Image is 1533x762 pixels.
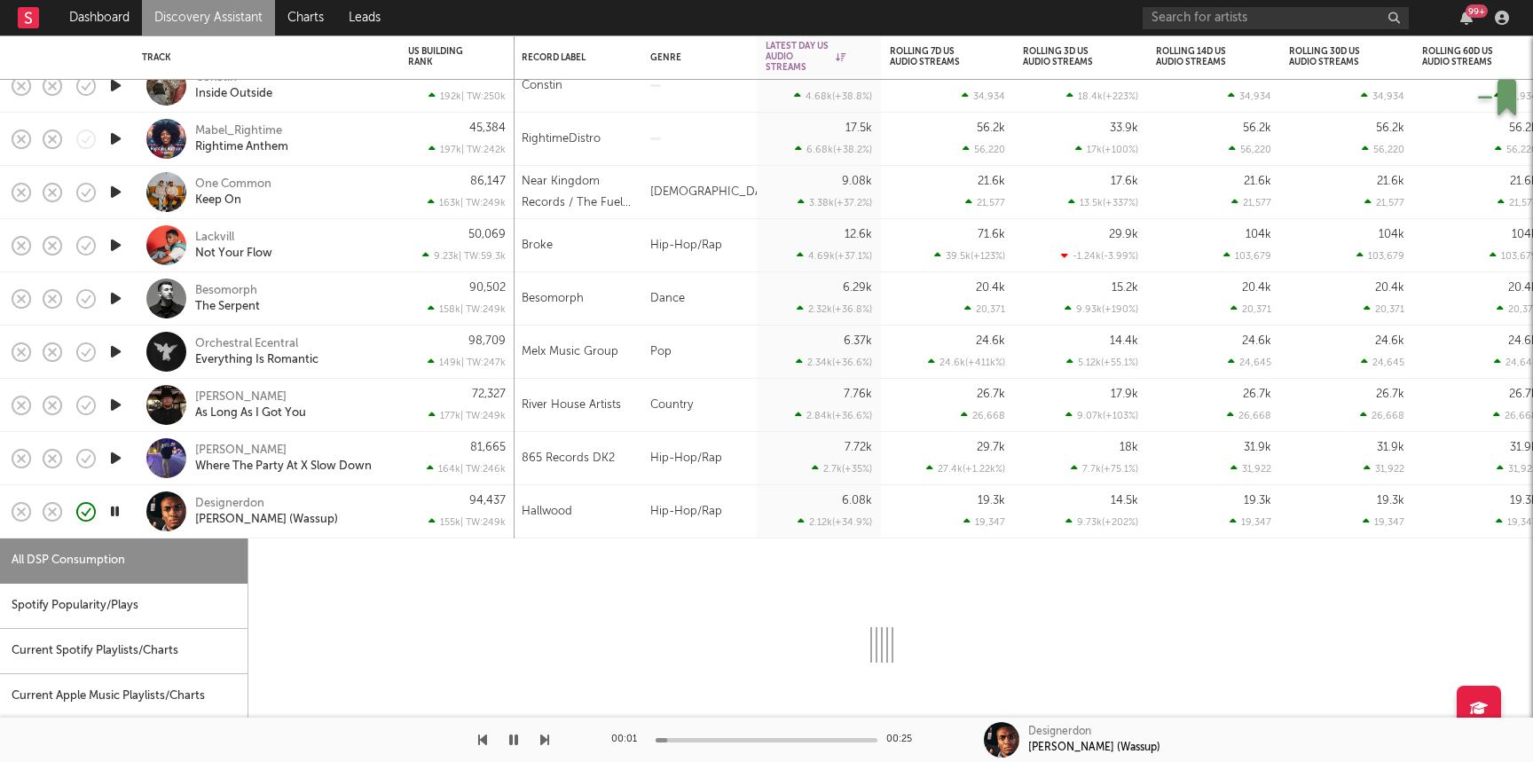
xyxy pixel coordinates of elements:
div: 14.5k [1111,495,1138,507]
a: Rightime Anthem [195,139,288,155]
div: 72,327 [472,389,506,400]
div: 9.07k ( +103 % ) [1065,410,1138,421]
div: 34,934 [1228,90,1271,102]
div: 20.4k [1242,282,1271,294]
div: 34,934 [1361,90,1404,102]
a: Where The Party At X Slow Down [195,459,372,475]
a: The Serpent [195,299,260,315]
div: 9.73k ( +202 % ) [1065,516,1138,528]
div: 5.12k ( +55.1 % ) [1066,357,1138,368]
div: Hip-Hop/Rap [641,485,757,538]
div: 19.3k [1244,495,1271,507]
div: 21.6k [1377,176,1404,187]
div: 149k | TW: 247k [408,357,506,368]
div: 19,347 [963,516,1005,528]
div: 50,069 [468,229,506,240]
a: Orchestral Ecentral [195,336,298,352]
div: 2.84k ( +36.6 % ) [795,410,872,421]
div: 45,384 [469,122,506,134]
div: 9.08k [842,176,872,187]
div: 26,668 [1360,410,1404,421]
div: Record Label [522,52,606,63]
div: 24.6k [1242,335,1271,347]
div: 6.29k [843,282,872,294]
a: [PERSON_NAME] [195,443,287,459]
div: 13.5k ( +337 % ) [1068,197,1138,208]
div: 20.4k [1375,282,1404,294]
button: 99+ [1460,11,1473,25]
div: 31,922 [1230,463,1271,475]
div: 27.4k ( +1.22k % ) [926,463,1005,475]
div: Besomorph [522,288,584,310]
div: 7.76k [844,389,872,400]
div: 21,577 [1231,197,1271,208]
div: 00:01 [611,729,647,750]
div: 103,679 [1356,250,1404,262]
div: Hip-Hop/Rap [641,432,757,485]
div: 2.32k ( +36.8 % ) [797,303,872,315]
a: Everything Is Romantic [195,352,318,368]
div: 19,347 [1363,516,1404,528]
a: Designerdon [195,496,264,512]
div: 6.08k [842,495,872,507]
div: 56,220 [963,144,1005,155]
div: 29.7k [977,442,1005,453]
div: 31.9k [1244,442,1271,453]
div: 29.9k [1109,229,1138,240]
div: 177k | TW: 249k [408,410,506,421]
div: 24.6k ( +411k % ) [928,357,1005,368]
div: 20,371 [1230,303,1271,315]
div: 26.7k [1243,389,1271,400]
div: Country [641,379,757,432]
div: 7.7k ( +75.1 % ) [1071,463,1138,475]
div: Near Kingdom Records / The Fuel Music [522,171,633,214]
div: 2.7k ( +35 % ) [812,463,872,475]
a: [PERSON_NAME] [195,389,287,405]
div: 18k [1120,442,1138,453]
div: 6.68k ( +38.2 % ) [795,144,872,155]
div: 56.2k [1376,122,1404,134]
div: 9.23k | TW: 59.3k [408,250,506,262]
div: One Common [195,177,271,192]
div: 12.6k [845,229,872,240]
div: 197k | TW: 242k [408,144,506,155]
div: 56,220 [1362,144,1404,155]
div: 17.5k [845,122,872,134]
div: 3.38k ( +37.2 % ) [798,197,872,208]
a: [PERSON_NAME] (Wassup) [195,512,338,528]
div: 24,645 [1228,357,1271,368]
div: 155k | TW: 249k [408,516,506,528]
div: Broke [522,235,553,256]
div: 33.9k [1110,122,1138,134]
div: Inside Outside [195,86,272,102]
div: Constin [522,75,562,97]
div: 71.6k [978,229,1005,240]
div: 20,371 [1364,303,1404,315]
div: US Building Rank [408,46,479,67]
div: 865 Records DK2 [522,448,615,469]
div: 81,665 [470,442,506,453]
div: 26.7k [1376,389,1404,400]
a: Keep On [195,192,241,208]
div: 99 + [1466,4,1488,18]
div: 6.37k [844,335,872,347]
div: 21,577 [965,197,1005,208]
input: Search for artists [1143,7,1409,29]
div: 94,437 [469,495,506,507]
div: Hip-Hop/Rap [641,219,757,272]
a: Lackvill [195,230,234,246]
div: 9.93k ( +190 % ) [1065,303,1138,315]
div: 34,934 [962,90,1005,102]
div: 104k [1379,229,1404,240]
div: 163k | TW: 249k [408,197,506,208]
a: Mabel_Rightime [195,123,282,139]
div: 19,347 [1230,516,1271,528]
div: 86,147 [470,176,506,187]
div: 26,668 [961,410,1005,421]
div: 18.4k ( +223 % ) [1066,90,1138,102]
div: Track [142,52,381,63]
